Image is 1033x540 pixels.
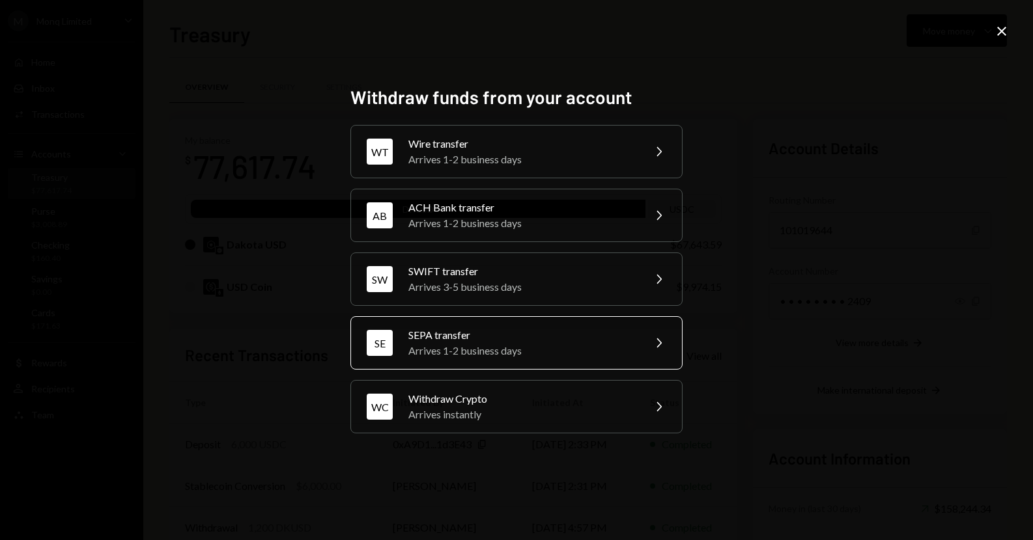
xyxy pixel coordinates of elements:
[367,394,393,420] div: WC
[408,136,635,152] div: Wire transfer
[408,407,635,422] div: Arrives instantly
[350,252,683,306] button: SWSWIFT transferArrives 3-5 business days
[350,189,683,242] button: ABACH Bank transferArrives 1-2 business days
[408,152,635,167] div: Arrives 1-2 business days
[367,330,393,356] div: SE
[408,215,635,231] div: Arrives 1-2 business days
[408,200,635,215] div: ACH Bank transfer
[408,327,635,343] div: SEPA transfer
[408,343,635,358] div: Arrives 1-2 business days
[350,125,683,178] button: WTWire transferArrives 1-2 business days
[408,391,635,407] div: Withdraw Crypto
[367,202,393,228] div: AB
[408,279,635,295] div: Arrives 3-5 business days
[408,263,635,279] div: SWIFT transfer
[350,380,683,433] button: WCWithdraw CryptoArrives instantly
[367,139,393,165] div: WT
[350,316,683,370] button: SESEPA transferArrives 1-2 business days
[350,85,683,110] h2: Withdraw funds from your account
[367,266,393,292] div: SW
